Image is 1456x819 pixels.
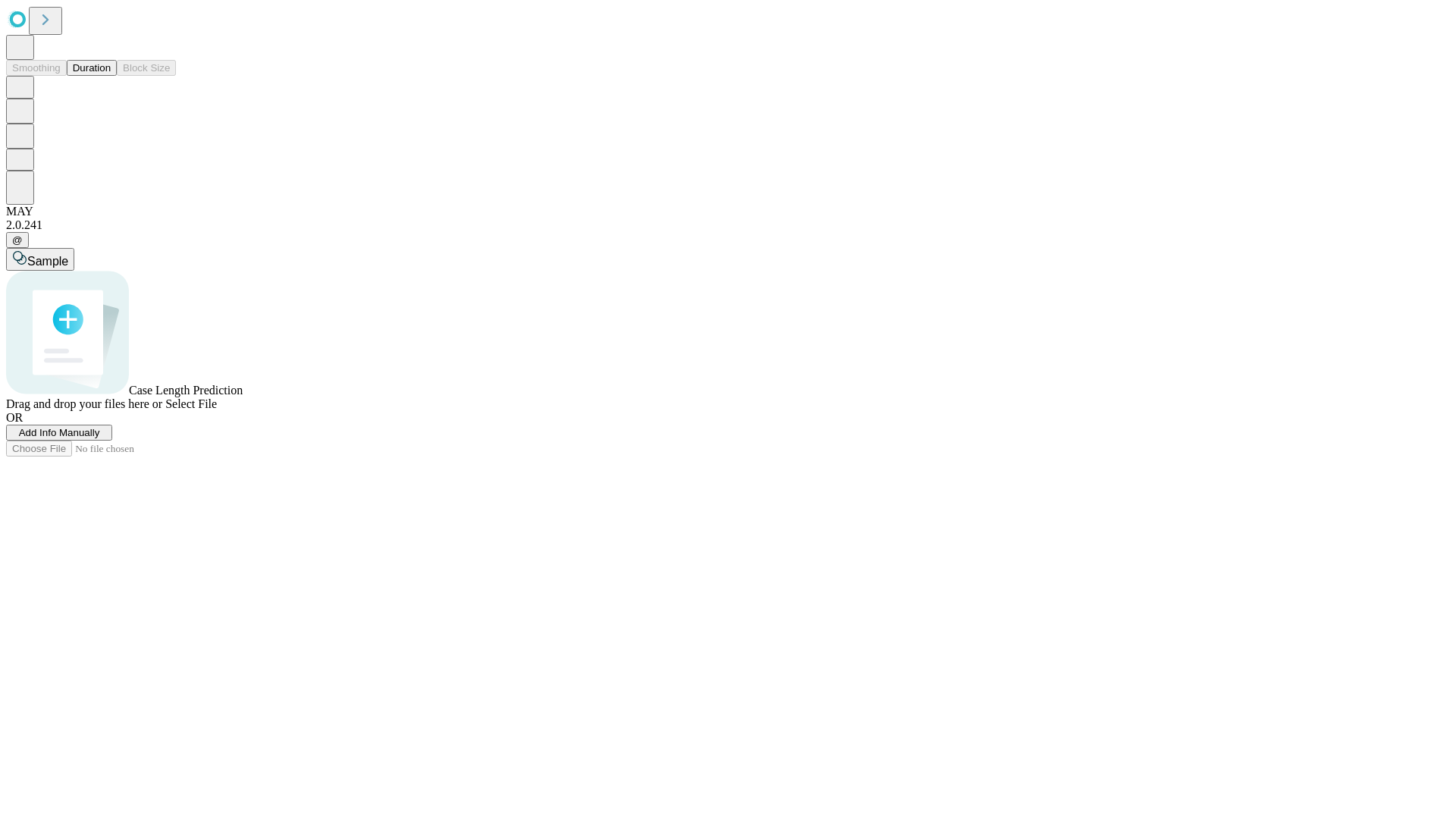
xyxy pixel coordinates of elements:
[6,248,74,271] button: Sample
[117,60,176,76] button: Block Size
[6,60,67,76] button: Smoothing
[12,234,23,246] span: @
[6,232,29,248] button: @
[6,411,23,424] span: OR
[165,397,217,410] span: Select File
[19,427,100,438] span: Add Info Manually
[6,218,1450,232] div: 2.0.241
[129,384,243,397] span: Case Length Prediction
[27,255,68,268] span: Sample
[6,397,162,410] span: Drag and drop your files here or
[67,60,117,76] button: Duration
[6,425,112,441] button: Add Info Manually
[6,205,1450,218] div: MAY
